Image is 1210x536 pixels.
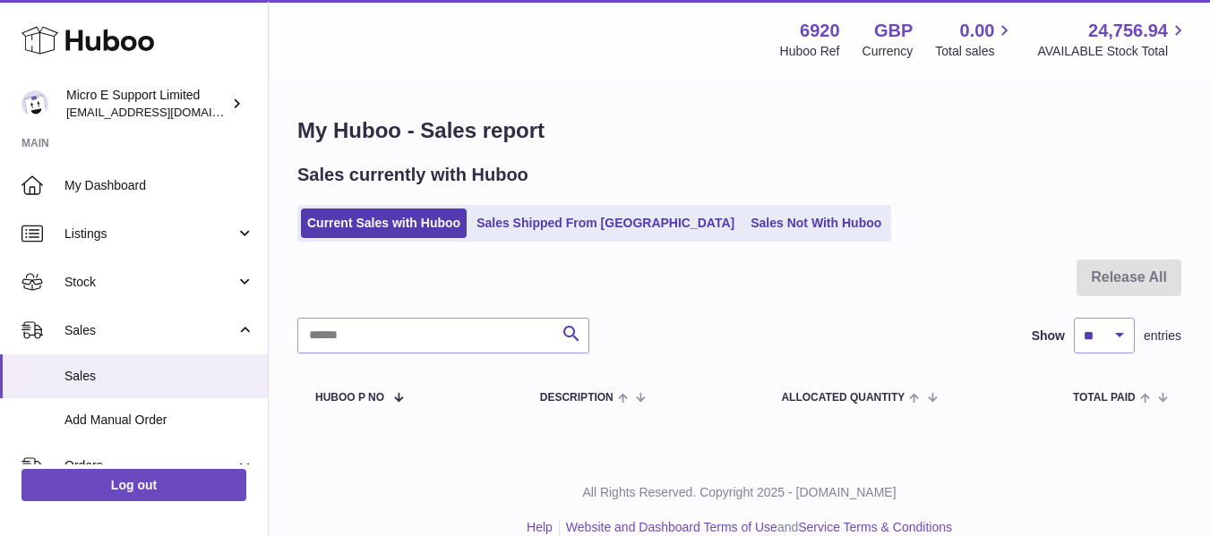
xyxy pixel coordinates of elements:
span: Orders [64,457,236,474]
label: Show [1032,328,1065,345]
span: Listings [64,225,236,242]
span: [EMAIL_ADDRESS][DOMAIN_NAME] [66,105,263,119]
a: Sales Not With Huboo [744,208,888,238]
span: Description [540,392,614,404]
div: Huboo Ref [780,43,840,60]
div: Currency [862,43,914,60]
strong: GBP [874,19,913,43]
img: contact@micropcsupport.com [21,90,48,117]
span: My Dashboard [64,177,254,194]
a: Log out [21,469,246,501]
a: Current Sales with Huboo [301,208,467,238]
div: Micro E Support Limited [66,87,227,121]
span: Sales [64,322,236,339]
span: ALLOCATED Quantity [781,392,905,404]
span: 0.00 [960,19,995,43]
a: Sales Shipped From [GEOGRAPHIC_DATA] [470,208,741,238]
a: Help [527,520,553,534]
span: entries [1144,328,1181,345]
a: Website and Dashboard Terms of Use [566,520,777,534]
a: 0.00 Total sales [935,19,1015,60]
a: Service Terms & Conditions [798,520,952,534]
span: AVAILABLE Stock Total [1037,43,1189,60]
span: Huboo P no [315,392,384,404]
strong: 6920 [800,19,840,43]
li: and [560,519,952,536]
span: Sales [64,368,254,385]
h2: Sales currently with Huboo [297,163,528,187]
span: Stock [64,274,236,291]
span: Add Manual Order [64,412,254,429]
p: All Rights Reserved. Copyright 2025 - [DOMAIN_NAME] [283,484,1196,501]
span: Total sales [935,43,1015,60]
span: Total paid [1073,392,1136,404]
span: 24,756.94 [1088,19,1168,43]
h1: My Huboo - Sales report [297,116,1181,145]
a: 24,756.94 AVAILABLE Stock Total [1037,19,1189,60]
